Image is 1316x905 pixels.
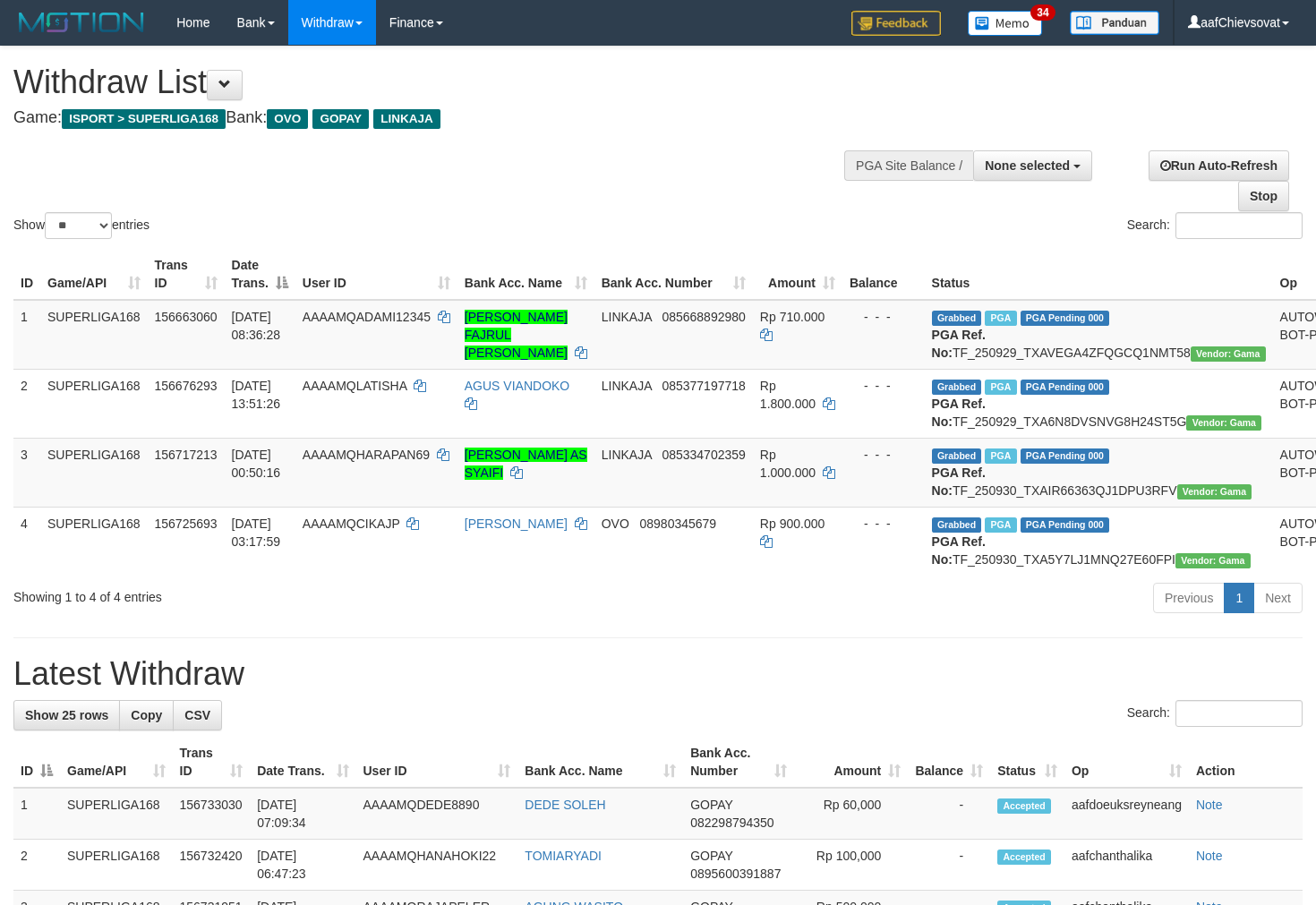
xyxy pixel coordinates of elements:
[925,300,1273,370] td: TF_250929_TXAVEGA4ZFQGCQ1NMT58
[925,507,1273,576] td: TF_250930_TXA5Y7LJ1MNQ27E60FPI
[794,840,908,891] td: Rp 100,000
[1238,181,1289,211] a: Stop
[373,109,440,129] span: LINKAJA
[1127,700,1303,727] label: Search:
[45,212,112,239] select: Showentries
[148,249,225,300] th: Trans ID: activate to sort column ascending
[1177,484,1252,499] span: Vendor URL: https://trx31.1velocity.biz
[662,310,745,324] span: Copy 085668892980 to clipboard
[932,517,982,533] span: Grabbed
[457,249,594,300] th: Bank Acc. Name: activate to sort column ascending
[119,700,174,730] a: Copy
[925,369,1273,438] td: TF_250929_TXA6N8DVSNVG8H24ST5G
[525,849,602,863] a: TOMIARYADI
[250,737,355,788] th: Date Trans.: activate to sort column ascending
[850,308,918,326] div: - - -
[13,581,535,606] div: Showing 1 to 4 of 4 entries
[60,737,173,788] th: Game/API: activate to sort column ascending
[985,311,1016,326] span: Marked by aafchhiseyha
[932,328,986,360] b: PGA Ref. No:
[13,369,40,438] td: 2
[62,109,226,129] span: ISPORT > SUPERLIGA168
[13,300,40,370] td: 1
[985,517,1016,533] span: Marked by aafnonsreyleab
[1175,553,1251,568] span: Vendor URL: https://trx31.1velocity.biz
[303,448,430,462] span: AAAAMQHARAPAN69
[851,11,941,36] img: Feedback.jpg
[173,840,251,891] td: 156732420
[602,448,652,462] span: LINKAJA
[760,448,816,480] span: Rp 1.000.000
[312,109,369,129] span: GOPAY
[356,737,518,788] th: User ID: activate to sort column ascending
[356,788,518,840] td: AAAAMQDEDE8890
[908,737,990,788] th: Balance: activate to sort column ascending
[932,465,986,498] b: PGA Ref. No:
[40,438,148,507] td: SUPERLIGA168
[295,249,457,300] th: User ID: activate to sort column ascending
[13,64,859,100] h1: Withdraw List
[232,448,281,480] span: [DATE] 00:50:16
[794,737,908,788] th: Amount: activate to sort column ascending
[525,798,605,812] a: DEDE SOLEH
[250,788,355,840] td: [DATE] 07:09:34
[932,311,982,326] span: Grabbed
[40,507,148,576] td: SUPERLIGA168
[932,380,982,395] span: Grabbed
[60,840,173,891] td: SUPERLIGA168
[1070,11,1159,35] img: panduan.png
[40,300,148,370] td: SUPERLIGA168
[173,737,251,788] th: Trans ID: activate to sort column ascending
[1064,840,1189,891] td: aafchanthalika
[985,380,1016,395] span: Marked by aafsoycanthlai
[465,517,568,531] a: [PERSON_NAME]
[997,850,1051,865] span: Accepted
[594,249,753,300] th: Bank Acc. Number: activate to sort column ascending
[155,517,218,531] span: 156725693
[1021,380,1110,395] span: PGA Pending
[1149,150,1289,181] a: Run Auto-Refresh
[1224,583,1254,613] a: 1
[232,517,281,549] span: [DATE] 03:17:59
[602,379,652,393] span: LINKAJA
[985,448,1016,464] span: Marked by aafnonsreyleab
[602,517,629,531] span: OVO
[760,310,825,324] span: Rp 710.000
[760,379,816,411] span: Rp 1.800.000
[225,249,295,300] th: Date Trans.: activate to sort column descending
[844,150,973,181] div: PGA Site Balance /
[13,438,40,507] td: 3
[13,109,859,127] h4: Game: Bank:
[932,397,986,429] b: PGA Ref. No:
[1253,583,1303,613] a: Next
[184,708,210,722] span: CSV
[968,11,1043,36] img: Button%20Memo.svg
[13,656,1303,692] h1: Latest Withdraw
[13,507,40,576] td: 4
[40,249,148,300] th: Game/API: activate to sort column ascending
[232,310,281,342] span: [DATE] 08:36:28
[850,446,918,464] div: - - -
[465,310,568,360] a: [PERSON_NAME] FAJRUL [PERSON_NAME]
[1186,415,1261,431] span: Vendor URL: https://trx31.1velocity.biz
[690,798,732,812] span: GOPAY
[173,700,222,730] a: CSV
[794,788,908,840] td: Rp 60,000
[267,109,308,129] span: OVO
[1021,448,1110,464] span: PGA Pending
[602,310,652,324] span: LINKAJA
[303,379,406,393] span: AAAAMQLATISHA
[25,708,108,722] span: Show 25 rows
[925,249,1273,300] th: Status
[517,737,683,788] th: Bank Acc. Name: activate to sort column ascending
[1030,4,1055,21] span: 34
[1196,798,1223,812] a: Note
[990,737,1064,788] th: Status: activate to sort column ascending
[662,448,745,462] span: Copy 085334702359 to clipboard
[60,788,173,840] td: SUPERLIGA168
[13,212,150,239] label: Show entries
[303,310,431,324] span: AAAAMQADAMI12345
[850,377,918,395] div: - - -
[690,849,732,863] span: GOPAY
[155,448,218,462] span: 156717213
